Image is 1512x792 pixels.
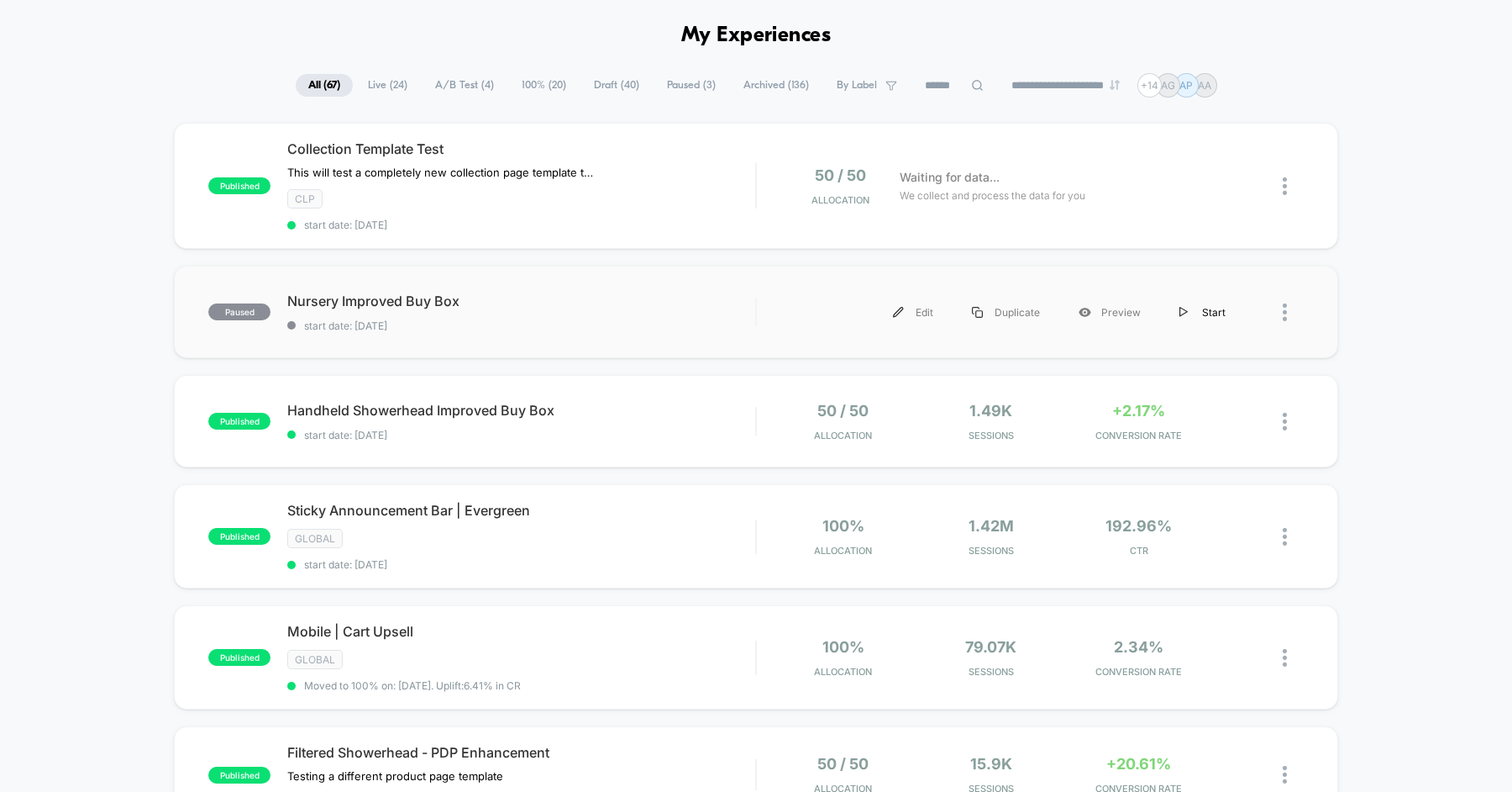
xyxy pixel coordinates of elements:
[287,166,599,179] span: This will test a completely new collection page template that emphasizes the main products with l...
[1198,79,1211,92] p: AA
[822,517,864,535] span: 100%
[893,307,904,318] img: menu
[815,166,866,184] span: 50 / 50
[837,79,877,92] span: By Label
[1114,638,1163,656] span: 2.34%
[287,650,343,669] span: GLOBAL
[1161,79,1175,92] p: AG
[287,402,755,419] span: Handheld Showerhead Improved Buy Box
[423,74,507,97] span: A/B Test ( 4 )
[208,413,270,430] span: published
[969,517,1014,535] span: 1.42M
[814,666,872,678] span: Allocation
[900,187,1085,203] span: We collect and process the data for you
[1283,528,1287,546] img: close
[970,755,1012,773] span: 15.9k
[654,74,728,97] span: Paused ( 3 )
[208,767,270,784] span: published
[1160,293,1245,331] div: Start
[1110,80,1120,90] img: end
[1112,402,1165,420] span: +2.17%
[287,140,755,157] span: Collection Template Test
[921,430,1061,441] span: Sessions
[972,307,983,318] img: menu
[874,293,953,331] div: Edit
[681,24,832,48] h1: My Experiences
[287,502,755,519] span: Sticky Announcement Bar | Evergreen
[921,666,1061,678] span: Sessions
[1283,649,1287,667] img: close
[811,194,869,206] span: Allocation
[814,430,872,441] span: Allocation
[1283,177,1287,195] img: close
[208,304,270,320] span: paused
[1106,755,1171,773] span: +20.61%
[731,74,822,97] span: Archived ( 136 )
[1059,293,1160,331] div: Preview
[900,168,1000,187] span: Waiting for data...
[287,744,755,761] span: Filtered Showerhead - PDP Enhancement
[296,74,353,97] span: All ( 67 )
[581,74,652,97] span: Draft ( 40 )
[509,74,579,97] span: 100% ( 20 )
[814,545,872,557] span: Allocation
[287,319,755,332] span: start date: [DATE]
[1179,307,1188,318] img: menu
[287,189,323,209] span: CLP
[287,293,755,309] span: Nursery Improved Buy Box
[1069,430,1209,441] span: CONVERSION RATE
[817,755,869,773] span: 50 / 50
[287,529,343,548] span: GLOBAL
[1105,517,1172,535] span: 192.96%
[817,402,869,420] span: 50 / 50
[969,402,1012,420] span: 1.49k
[1179,79,1193,92] p: AP
[287,623,755,640] span: Mobile | Cart Upsell
[208,528,270,545] span: published
[921,545,1061,557] span: Sessions
[953,293,1059,331] div: Duplicate
[822,638,864,656] span: 100%
[1283,766,1287,784] img: close
[1069,666,1209,678] span: CONVERSION RATE
[1069,545,1209,557] span: CTR
[287,769,503,783] span: Testing a different product page template
[1137,73,1162,98] div: + 14
[965,638,1016,656] span: 79.07k
[287,429,755,441] span: start date: [DATE]
[1283,413,1287,430] img: close
[304,679,521,692] span: Moved to 100% on: [DATE] . Uplift: 6.41% in CR
[287,558,755,571] span: start date: [DATE]
[1283,304,1287,321] img: close
[287,219,755,231] span: start date: [DATE]
[355,74,420,97] span: Live ( 24 )
[208,177,270,194] span: published
[208,649,270,666] span: published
